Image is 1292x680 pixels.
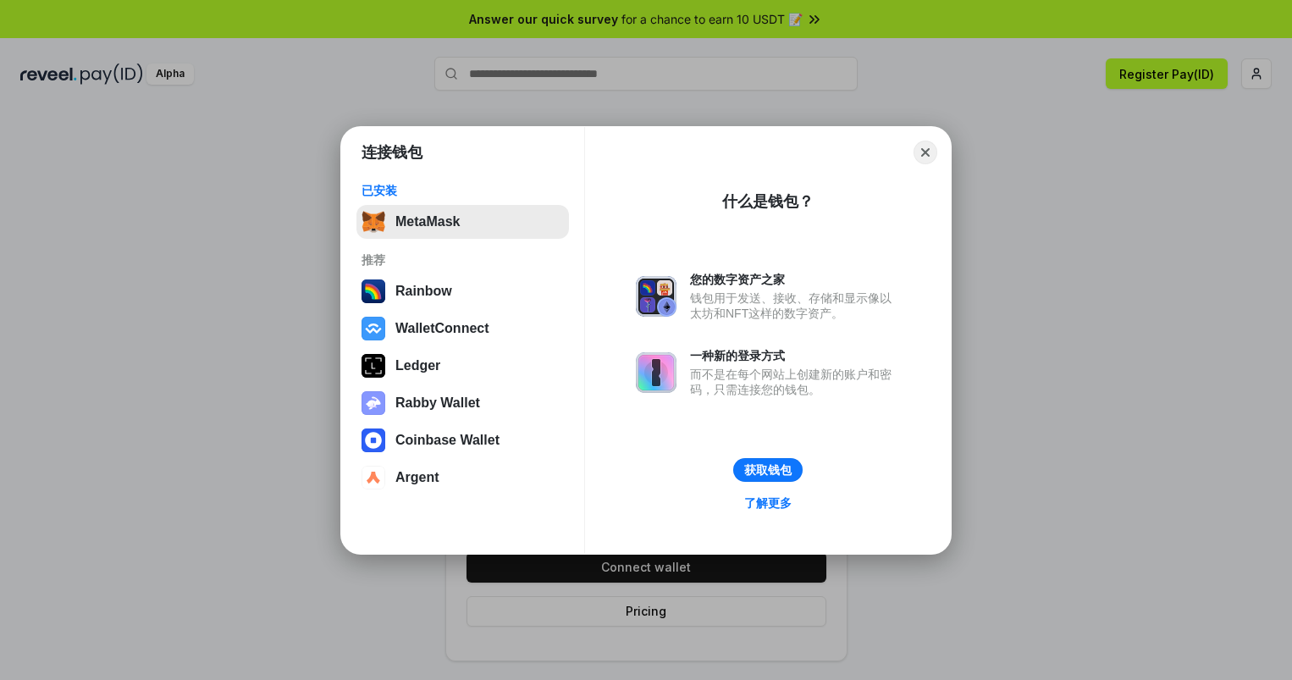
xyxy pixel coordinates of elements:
a: 了解更多 [734,492,802,514]
div: 已安装 [362,183,564,198]
button: WalletConnect [356,312,569,346]
div: 推荐 [362,252,564,268]
div: 了解更多 [744,495,792,511]
div: Ledger [395,358,440,373]
div: 您的数字资产之家 [690,272,900,287]
button: Coinbase Wallet [356,423,569,457]
div: 什么是钱包？ [722,191,814,212]
img: svg+xml,%3Csvg%20width%3D%2228%22%20height%3D%2228%22%20viewBox%3D%220%200%2028%2028%22%20fill%3D... [362,428,385,452]
div: Rainbow [395,284,452,299]
h1: 连接钱包 [362,142,422,163]
button: Rainbow [356,274,569,308]
img: svg+xml,%3Csvg%20xmlns%3D%22http%3A%2F%2Fwww.w3.org%2F2000%2Fsvg%22%20fill%3D%22none%22%20viewBox... [636,276,676,317]
div: Rabby Wallet [395,395,480,411]
img: svg+xml,%3Csvg%20fill%3D%22none%22%20height%3D%2233%22%20viewBox%3D%220%200%2035%2033%22%20width%... [362,210,385,234]
img: svg+xml,%3Csvg%20width%3D%22120%22%20height%3D%22120%22%20viewBox%3D%220%200%20120%20120%22%20fil... [362,279,385,303]
div: WalletConnect [395,321,489,336]
button: Ledger [356,349,569,383]
img: svg+xml,%3Csvg%20width%3D%2228%22%20height%3D%2228%22%20viewBox%3D%220%200%2028%2028%22%20fill%3D... [362,466,385,489]
div: 一种新的登录方式 [690,348,900,363]
img: svg+xml,%3Csvg%20xmlns%3D%22http%3A%2F%2Fwww.w3.org%2F2000%2Fsvg%22%20fill%3D%22none%22%20viewBox... [636,352,676,393]
button: MetaMask [356,205,569,239]
button: Rabby Wallet [356,386,569,420]
div: MetaMask [395,214,460,229]
button: Close [914,141,937,164]
div: Coinbase Wallet [395,433,500,448]
div: 而不是在每个网站上创建新的账户和密码，只需连接您的钱包。 [690,367,900,397]
div: 钱包用于发送、接收、存储和显示像以太坊和NFT这样的数字资产。 [690,290,900,321]
img: svg+xml,%3Csvg%20width%3D%2228%22%20height%3D%2228%22%20viewBox%3D%220%200%2028%2028%22%20fill%3D... [362,317,385,340]
img: svg+xml,%3Csvg%20xmlns%3D%22http%3A%2F%2Fwww.w3.org%2F2000%2Fsvg%22%20fill%3D%22none%22%20viewBox... [362,391,385,415]
img: svg+xml,%3Csvg%20xmlns%3D%22http%3A%2F%2Fwww.w3.org%2F2000%2Fsvg%22%20width%3D%2228%22%20height%3... [362,354,385,378]
div: Argent [395,470,439,485]
button: Argent [356,461,569,495]
button: 获取钱包 [733,458,803,482]
div: 获取钱包 [744,462,792,478]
